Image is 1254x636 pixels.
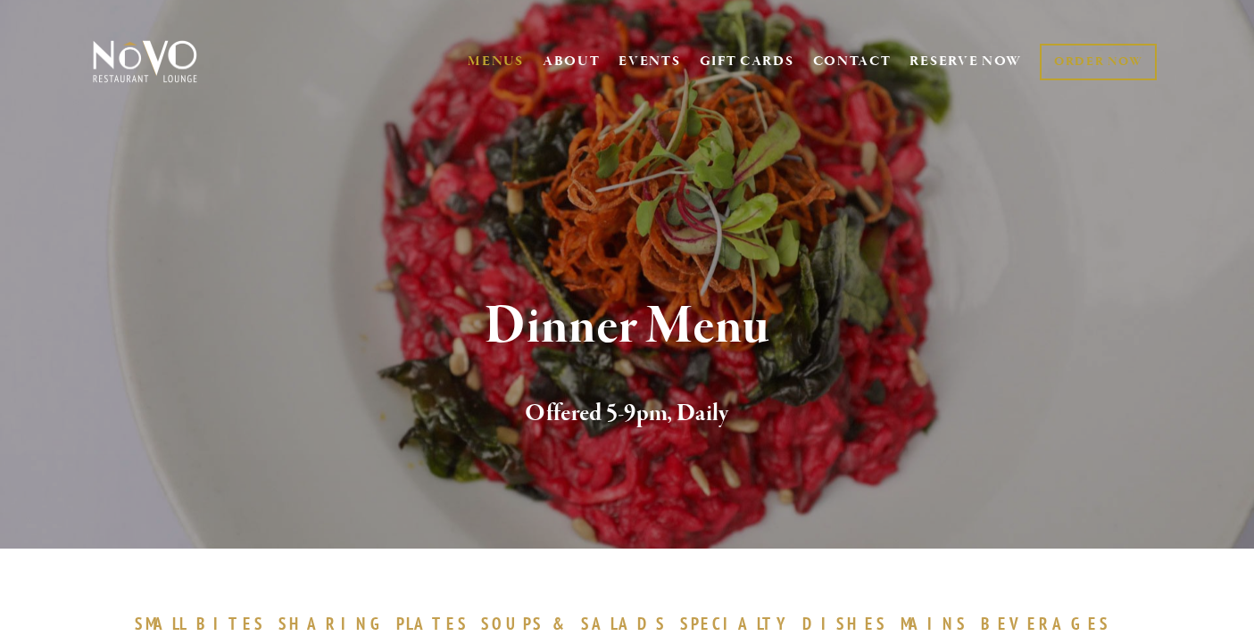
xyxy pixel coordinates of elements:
[196,613,265,634] span: BITES
[901,613,967,634] span: MAINS
[89,39,201,84] img: Novo Restaurant &amp; Lounge
[909,45,1022,78] a: RESERVE NOW
[901,613,976,634] a: MAINS
[135,613,275,634] a: SMALLBITES
[278,613,477,634] a: SHARINGPLATES
[680,613,896,634] a: SPECIALTYDISHES
[396,613,469,634] span: PLATES
[700,45,794,78] a: GIFT CARDS
[581,613,667,634] span: SALADS
[981,613,1120,634] a: BEVERAGES
[552,613,572,634] span: &
[543,53,601,70] a: ABOUT
[813,45,892,78] a: CONTACT
[121,395,1133,433] h2: Offered 5-9pm, Daily
[802,613,887,634] span: DISHES
[1040,44,1157,80] a: ORDER NOW
[981,613,1111,634] span: BEVERAGES
[619,53,680,70] a: EVENTS
[481,613,544,634] span: SOUPS
[680,613,794,634] span: SPECIALTY
[121,298,1133,356] h1: Dinner Menu
[135,613,188,634] span: SMALL
[468,53,524,70] a: MENUS
[481,613,675,634] a: SOUPS&SALADS
[278,613,387,634] span: SHARING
